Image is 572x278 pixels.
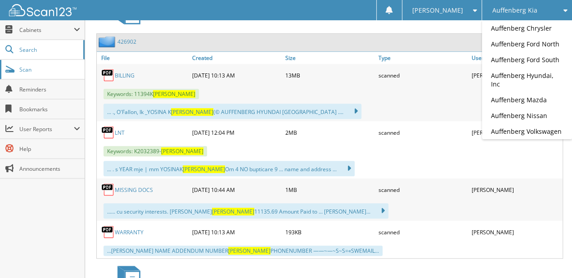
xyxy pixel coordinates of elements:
[482,36,572,52] a: Auffenberg Ford North
[283,52,376,64] a: Size
[376,181,469,199] div: scanned
[115,228,144,236] a: WARRANTY
[115,129,125,137] a: LNT
[283,223,376,241] div: 193KB
[376,66,469,84] div: scanned
[482,68,572,92] a: Auffenberg Hyundai, Inc
[469,181,563,199] div: [PERSON_NAME]
[190,181,283,199] div: [DATE] 10:44 AM
[482,52,572,68] a: Auffenberg Ford South
[183,165,225,173] span: [PERSON_NAME]
[482,108,572,123] a: Auffenberg Nissan
[376,52,469,64] a: Type
[376,223,469,241] div: scanned
[104,104,361,119] div: ... ., O'Fallon, Ik _YOSINA K (© AUFFENBERG HYUNDAI [GEOGRAPHIC_DATA] ....
[104,146,207,156] span: Keywords: K2032389-
[19,26,74,34] span: Cabinets
[101,183,115,196] img: PDF.png
[527,235,572,278] iframe: Chat Widget
[482,20,572,36] a: Auffenberg Chrysler
[190,66,283,84] div: [DATE] 10:13 AM
[283,66,376,84] div: 13MB
[19,165,80,173] span: Announcements
[492,8,537,13] span: Auffenberg Kia
[97,52,190,64] a: File
[469,52,563,64] a: User
[190,123,283,141] div: [DATE] 12:04 PM
[482,92,572,108] a: Auffenberg Mazda
[104,89,199,99] span: Keywords: 11394K
[104,246,383,256] div: ...[PERSON_NAME] NAME ADDENDUM NUMBER PHONENUMBER ——~—~S~S=«SWEMAIL...
[101,68,115,82] img: PDF.png
[171,108,213,116] span: [PERSON_NAME]
[228,247,270,255] span: [PERSON_NAME]
[19,46,79,54] span: Search
[101,225,115,239] img: PDF.png
[101,126,115,139] img: PDF.png
[19,105,80,113] span: Bookmarks
[469,223,563,241] div: [PERSON_NAME]
[115,72,135,79] a: BILLING
[19,66,80,73] span: Scan
[212,208,254,215] span: [PERSON_NAME]
[190,223,283,241] div: [DATE] 10:13 AM
[9,4,77,16] img: scan123-logo-white.svg
[283,123,376,141] div: 2MB
[469,123,563,141] div: [PERSON_NAME]
[115,186,153,194] a: MISSING DOCS
[469,66,563,84] div: [PERSON_NAME]
[283,181,376,199] div: 1MB
[190,52,283,64] a: Created
[482,123,572,139] a: Auffenberg Volkswagen
[117,38,136,46] a: 426902
[19,86,80,93] span: Reminders
[412,8,463,13] span: [PERSON_NAME]
[104,203,388,219] div: ...... cu security interests. [PERSON_NAME] 11135.69 Amount Paid to ... [PERSON_NAME]...
[376,123,469,141] div: scanned
[99,36,117,47] img: folder2.png
[153,90,195,98] span: [PERSON_NAME]
[19,145,80,153] span: Help
[19,125,74,133] span: User Reports
[161,147,203,155] span: [PERSON_NAME]
[104,161,355,176] div: ... . s YEAR mje | mm YOSINAK Om 4 NO bupticare 9 ... name and address ...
